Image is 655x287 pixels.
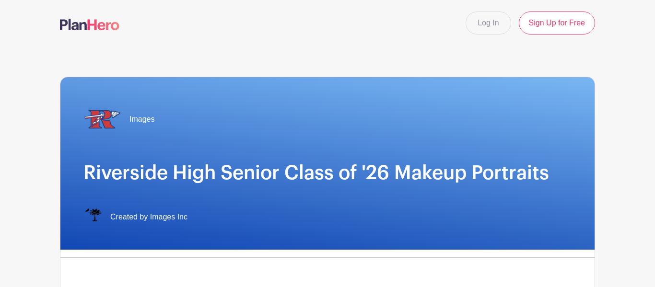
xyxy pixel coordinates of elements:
a: Log In [466,11,511,34]
h1: Riverside High Senior Class of '26 Makeup Portraits [83,161,572,184]
img: IMAGES%20logo%20transparenT%20PNG%20s.png [83,207,103,227]
img: logo-507f7623f17ff9eddc593b1ce0a138ce2505c220e1c5a4e2b4648c50719b7d32.svg [60,19,119,30]
span: Images [129,114,154,125]
img: riverside%20transp..png [83,100,122,138]
span: Created by Images Inc [110,211,187,223]
a: Sign Up for Free [519,11,595,34]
